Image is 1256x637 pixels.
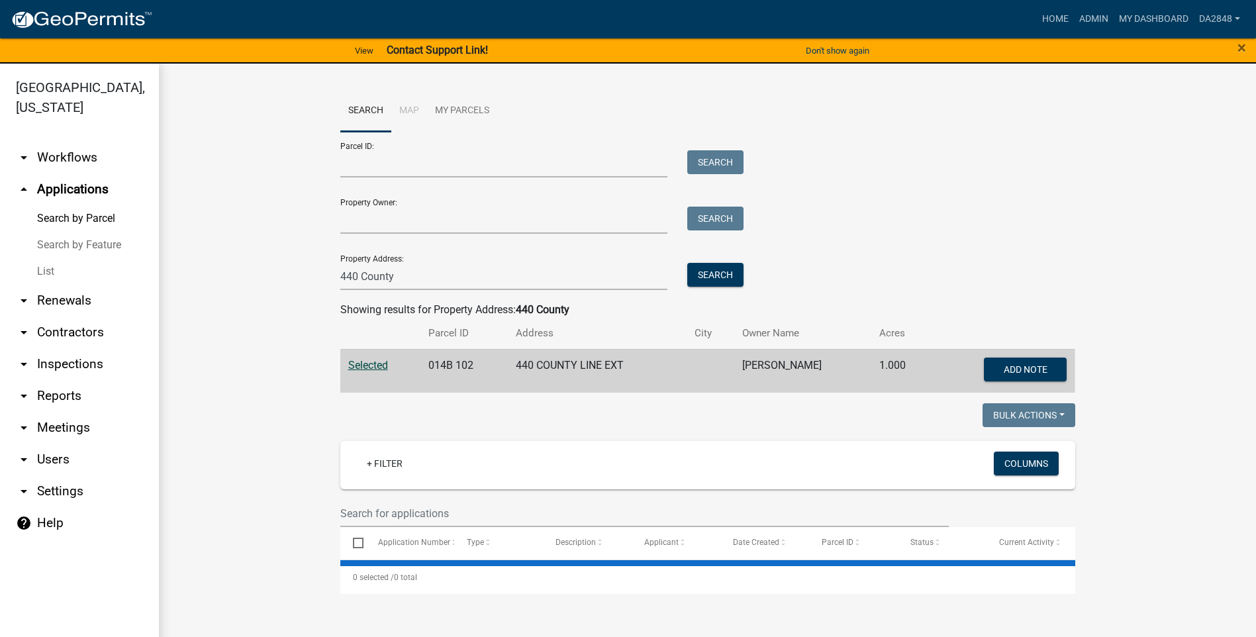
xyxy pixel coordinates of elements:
button: Search [687,207,744,230]
th: Owner Name [734,318,872,349]
th: Address [508,318,687,349]
span: Applicant [644,538,679,547]
span: Application Number [378,538,450,547]
button: Close [1237,40,1246,56]
span: Current Activity [999,538,1054,547]
a: da2848 [1194,7,1245,32]
i: arrow_drop_down [16,388,32,404]
a: Home [1037,7,1074,32]
span: 0 selected / [353,573,394,582]
datatable-header-cell: Select [340,527,365,559]
th: Acres [871,318,932,349]
span: Status [910,538,934,547]
a: My Parcels [427,90,497,132]
button: Search [687,150,744,174]
td: 440 COUNTY LINE EXT [508,349,687,393]
span: Parcel ID [822,538,853,547]
td: [PERSON_NAME] [734,349,872,393]
div: Showing results for Property Address: [340,302,1075,318]
datatable-header-cell: Description [543,527,632,559]
i: arrow_drop_down [16,324,32,340]
th: Parcel ID [420,318,508,349]
i: arrow_drop_down [16,452,32,467]
datatable-header-cell: Application Number [365,527,454,559]
input: Search for applications [340,500,949,527]
a: View [350,40,379,62]
div: 0 total [340,561,1075,594]
a: Selected [348,359,388,371]
span: Date Created [733,538,779,547]
i: arrow_drop_down [16,293,32,309]
button: Search [687,263,744,287]
button: Don't show again [800,40,875,62]
span: Type [467,538,484,547]
datatable-header-cell: Type [454,527,543,559]
strong: Contact Support Link! [387,44,488,56]
datatable-header-cell: Applicant [632,527,720,559]
i: arrow_drop_down [16,356,32,372]
i: arrow_drop_down [16,420,32,436]
th: City [687,318,734,349]
datatable-header-cell: Current Activity [987,527,1075,559]
span: Description [556,538,596,547]
a: Search [340,90,391,132]
i: arrow_drop_up [16,181,32,197]
td: 014B 102 [420,349,508,393]
datatable-header-cell: Date Created [720,527,809,559]
button: Columns [994,452,1059,475]
span: × [1237,38,1246,57]
a: Admin [1074,7,1114,32]
td: 1.000 [871,349,932,393]
i: arrow_drop_down [16,483,32,499]
strong: 440 County [516,303,569,316]
a: + Filter [356,452,413,475]
datatable-header-cell: Status [898,527,987,559]
i: arrow_drop_down [16,150,32,166]
i: help [16,515,32,531]
span: Add Note [1004,364,1047,374]
button: Add Note [984,358,1067,381]
a: My Dashboard [1114,7,1194,32]
button: Bulk Actions [983,403,1075,427]
datatable-header-cell: Parcel ID [809,527,898,559]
